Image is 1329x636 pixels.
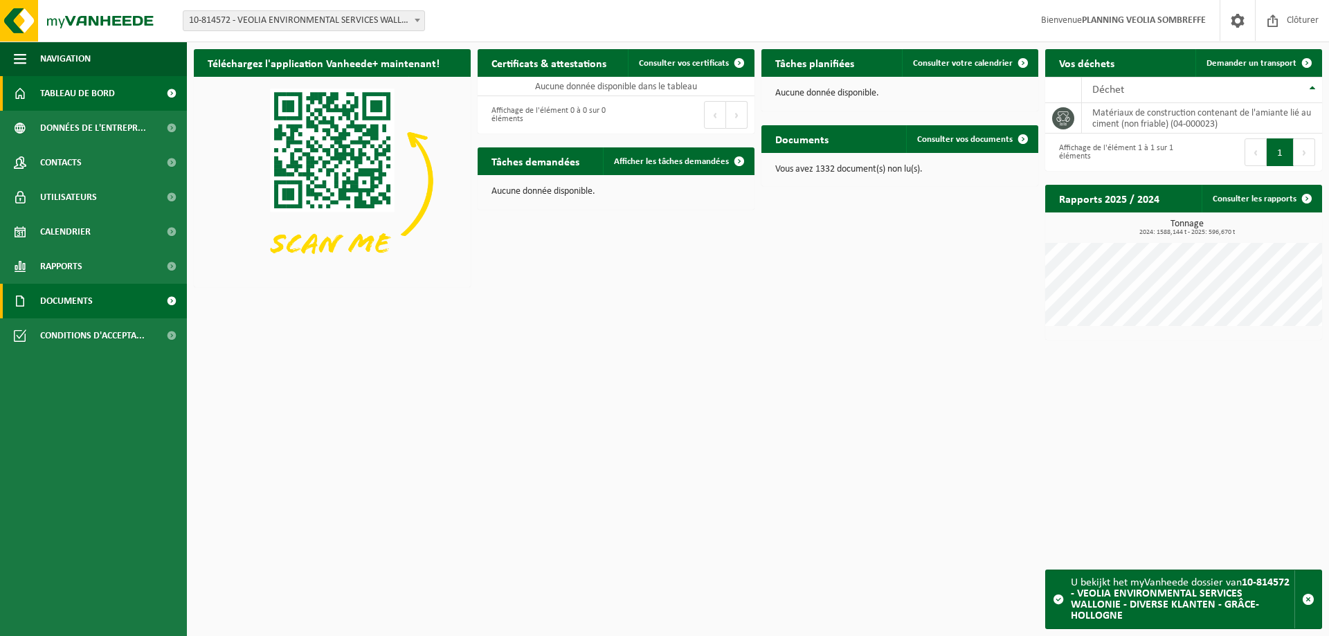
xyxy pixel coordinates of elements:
[40,42,91,76] span: Navigation
[704,101,726,129] button: Previous
[775,89,1024,98] p: Aucune donnée disponible.
[761,125,842,152] h2: Documents
[194,77,471,284] img: Download de VHEPlus App
[491,187,741,197] p: Aucune donnée disponible.
[40,215,91,249] span: Calendrier
[913,59,1013,68] span: Consulter votre calendrier
[183,10,425,31] span: 10-814572 - VEOLIA ENVIRONMENTAL SERVICES WALLONIE - DIVERSE KLANTEN - GRÂCE-HOLLOGNE
[761,49,868,76] h2: Tâches planifiées
[1195,49,1321,77] a: Demander un transport
[478,49,620,76] h2: Certificats & attestations
[1267,138,1294,166] button: 1
[40,76,115,111] span: Tableau de bord
[726,101,748,129] button: Next
[1092,84,1124,96] span: Déchet
[614,157,729,166] span: Afficher les tâches demandées
[1045,185,1173,212] h2: Rapports 2025 / 2024
[40,180,97,215] span: Utilisateurs
[40,111,146,145] span: Données de l'entrepr...
[1206,59,1296,68] span: Demander un transport
[40,318,145,353] span: Conditions d'accepta...
[40,284,93,318] span: Documents
[1071,577,1290,621] strong: 10-814572 - VEOLIA ENVIRONMENTAL SERVICES WALLONIE - DIVERSE KLANTEN - GRÂCE-HOLLOGNE
[40,145,82,180] span: Contacts
[1071,570,1294,628] div: U bekijkt het myVanheede dossier van
[775,165,1024,174] p: Vous avez 1332 document(s) non lu(s).
[1294,138,1315,166] button: Next
[40,249,82,284] span: Rapports
[1082,15,1206,26] strong: PLANNING VEOLIA SOMBREFFE
[194,49,453,76] h2: Téléchargez l'application Vanheede+ maintenant!
[478,147,593,174] h2: Tâches demandées
[1052,229,1322,236] span: 2024: 1588,144 t - 2025: 596,670 t
[906,125,1037,153] a: Consulter vos documents
[603,147,753,175] a: Afficher les tâches demandées
[1052,219,1322,236] h3: Tonnage
[902,49,1037,77] a: Consulter votre calendrier
[628,49,753,77] a: Consulter vos certificats
[478,77,754,96] td: Aucune donnée disponible dans le tableau
[1202,185,1321,212] a: Consulter les rapports
[1045,49,1128,76] h2: Vos déchets
[1052,137,1177,167] div: Affichage de l'élément 1 à 1 sur 1 éléments
[485,100,609,130] div: Affichage de l'élément 0 à 0 sur 0 éléments
[1082,103,1322,134] td: matériaux de construction contenant de l'amiante lié au ciment (non friable) (04-000023)
[183,11,424,30] span: 10-814572 - VEOLIA ENVIRONMENTAL SERVICES WALLONIE - DIVERSE KLANTEN - GRÂCE-HOLLOGNE
[917,135,1013,144] span: Consulter vos documents
[639,59,729,68] span: Consulter vos certificats
[1245,138,1267,166] button: Previous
